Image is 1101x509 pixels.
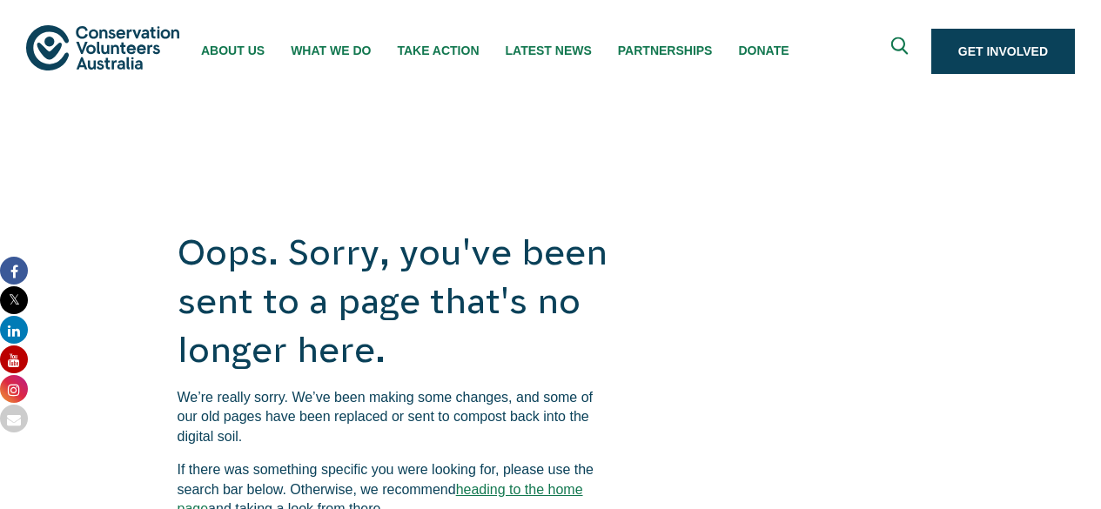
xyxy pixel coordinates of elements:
[890,37,912,66] span: Expand search box
[26,25,179,70] img: logo.svg
[397,44,479,57] span: Take Action
[201,44,265,57] span: About Us
[931,29,1075,74] a: Get Involved
[506,44,592,57] span: Latest News
[291,44,371,57] span: What We Do
[738,44,789,57] span: Donate
[618,44,713,57] span: Partnerships
[178,228,611,374] h1: Oops. Sorry, you've been sent to a page that's no longer here.
[178,388,611,446] p: We’re really sorry. We’ve been making some changes, and some of our old pages have been replaced ...
[881,30,923,72] button: Expand search box Close search box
